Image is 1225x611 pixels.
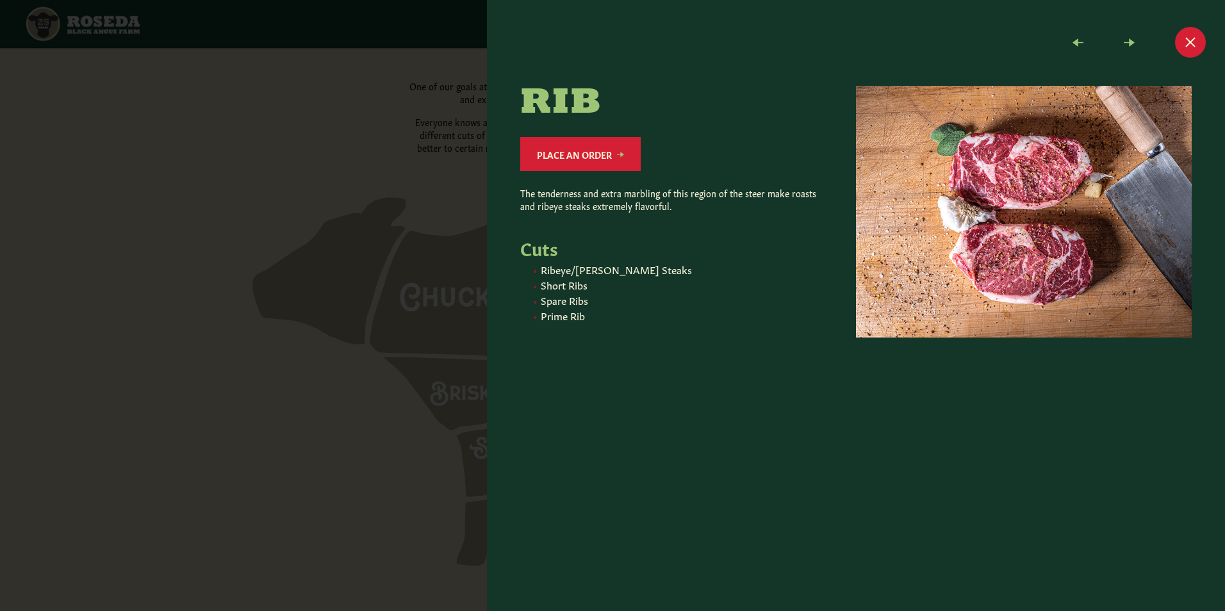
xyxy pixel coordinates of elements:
li: Short Ribs [541,278,825,291]
h2: Rib [520,86,825,122]
li: Spare Ribs [541,293,825,306]
li: Ribeye/[PERSON_NAME] Steaks [541,263,825,275]
li: Prime Rib [541,309,825,322]
button: Close modal [1175,27,1206,58]
a: Place an Order [520,137,641,171]
p: The tenderness and extra marbling of this region of the steer make roasts and ribeye steaks extre... [520,186,825,212]
h5: Cuts [520,238,825,257]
